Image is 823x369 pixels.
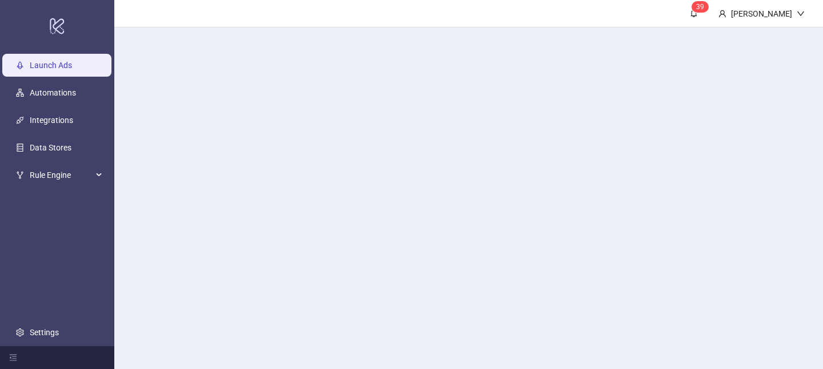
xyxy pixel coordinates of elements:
[692,1,709,13] sup: 39
[9,354,17,362] span: menu-fold
[30,164,93,187] span: Rule Engine
[30,116,73,125] a: Integrations
[690,9,698,17] span: bell
[16,171,24,179] span: fork
[30,61,72,70] a: Launch Ads
[30,328,59,337] a: Settings
[700,3,704,11] span: 9
[696,3,700,11] span: 3
[30,88,76,97] a: Automations
[726,7,797,20] div: [PERSON_NAME]
[30,143,71,152] a: Data Stores
[797,10,805,18] span: down
[718,10,726,18] span: user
